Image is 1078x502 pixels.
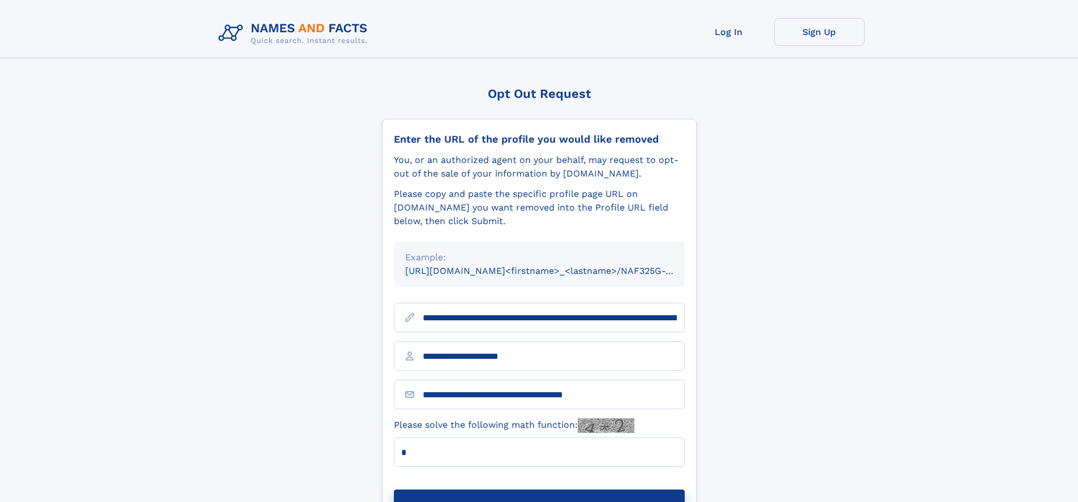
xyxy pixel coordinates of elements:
div: Please copy and paste the specific profile page URL on [DOMAIN_NAME] you want removed into the Pr... [394,187,685,228]
img: Logo Names and Facts [214,18,377,49]
div: You, or an authorized agent on your behalf, may request to opt-out of the sale of your informatio... [394,153,685,181]
label: Please solve the following math function: [394,418,634,433]
div: Example: [405,251,673,264]
div: Opt Out Request [382,87,697,101]
small: [URL][DOMAIN_NAME]<firstname>_<lastname>/NAF325G-xxxxxxxx [405,265,706,276]
a: Sign Up [774,18,865,46]
div: Enter the URL of the profile you would like removed [394,133,685,145]
a: Log In [684,18,774,46]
